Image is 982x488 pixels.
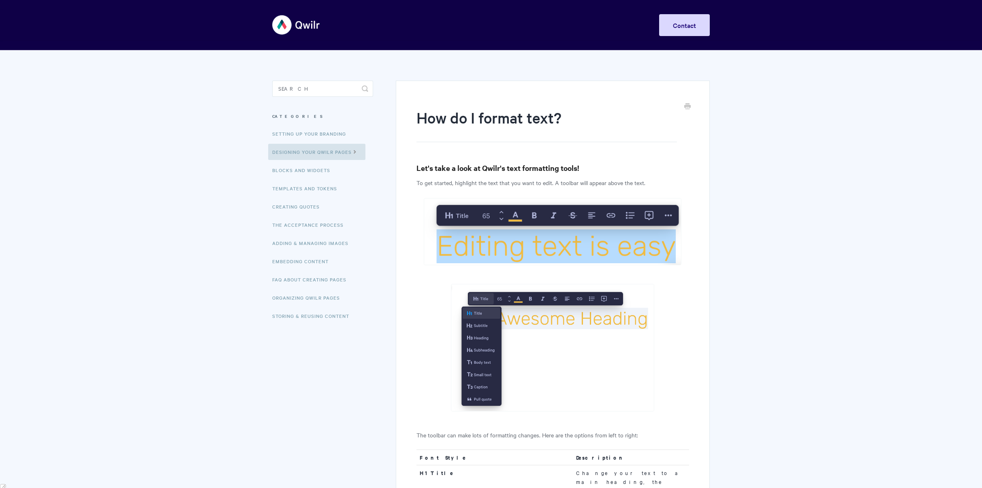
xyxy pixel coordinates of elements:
img: file-y0fpg0VEY7.png [451,284,654,411]
a: Print this Article [684,102,691,111]
a: Templates and Tokens [272,180,343,196]
a: Storing & Reusing Content [272,308,355,324]
a: Organizing Qwilr Pages [272,290,346,306]
img: Qwilr Help Center [272,10,320,40]
strong: Font Style [420,454,466,461]
a: Setting up your Branding [272,126,352,142]
a: FAQ About Creating Pages [272,271,352,288]
input: Search [272,81,373,97]
a: Embedding Content [272,253,335,269]
a: Contact [659,14,710,36]
a: Adding & Managing Images [272,235,354,251]
a: Creating Quotes [272,198,326,215]
p: The toolbar can make lots of formatting changes. Here are the options from left to right: [416,430,689,440]
strong: H1 Title [420,469,454,477]
p: To get started, highlight the text that you want to edit. A toolbar will appear above the text. [416,178,689,188]
strong: Description [576,454,625,461]
h3: Let's take a look at Qwilr's text formatting tools! [416,162,689,174]
h3: Categories [272,109,373,124]
a: Blocks and Widgets [272,162,336,178]
a: Designing Your Qwilr Pages [268,144,365,160]
h1: How do I format text? [416,107,677,142]
a: The Acceptance Process [272,217,350,233]
img: file-V6bKnOzqcn.png [424,198,681,265]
